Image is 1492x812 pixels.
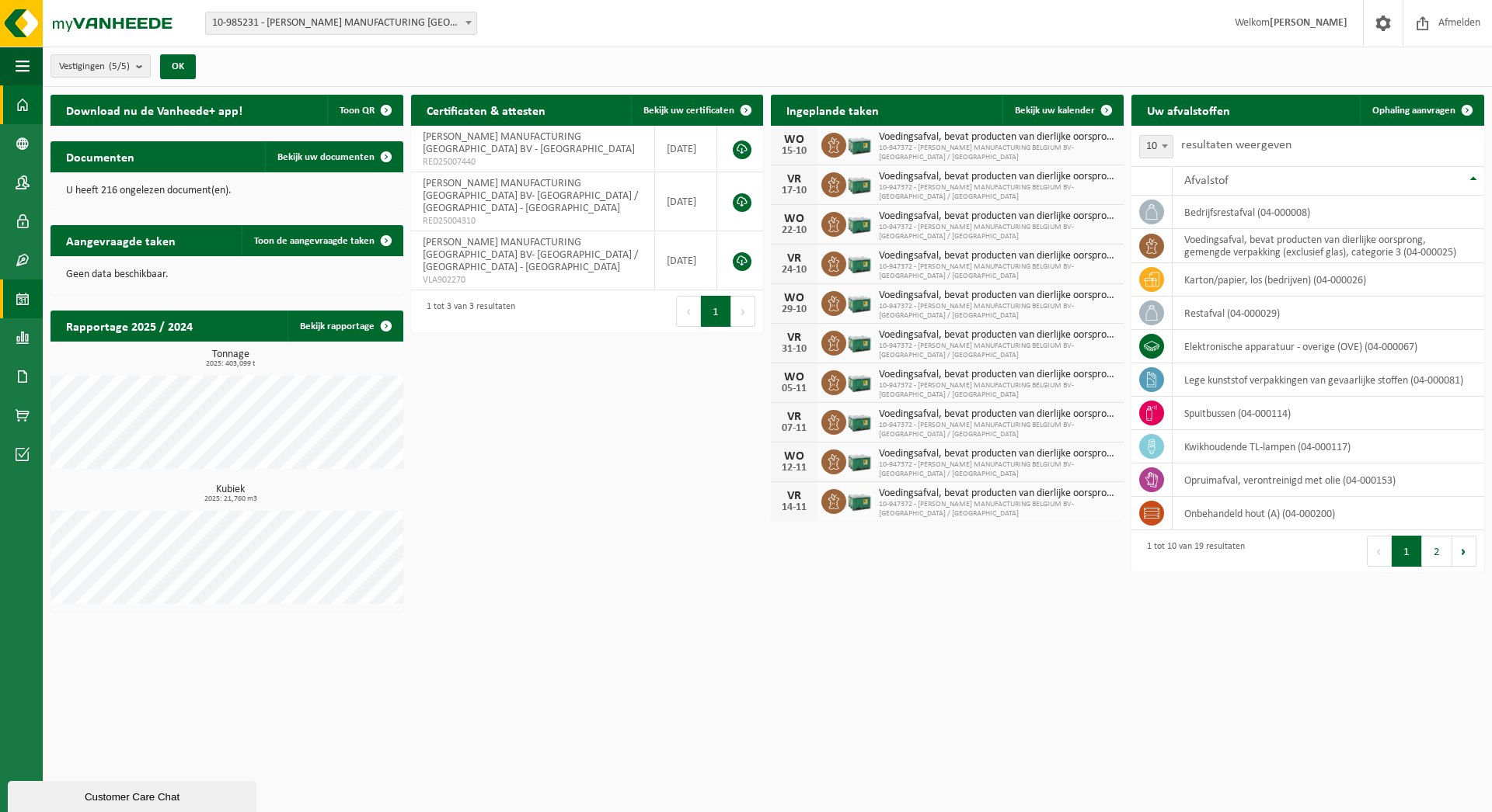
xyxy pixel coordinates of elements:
p: U heeft 216 ongelezen document(en). [66,186,388,196]
span: Bekijk uw kalender [1015,106,1095,116]
div: 05-11 [779,383,810,394]
span: Voedingsafval, bevat producten van dierlijke oorsprong, gemengde verpakking (exc... [879,131,1116,144]
h2: Certificaten & attesten [411,95,561,125]
span: 10-985231 - WIMBLE MANUFACTURING BELGIUM BV - MECHELEN [206,12,476,34]
button: Previous [1367,536,1392,567]
span: VLA902270 [423,274,643,286]
span: [PERSON_NAME] MANUFACTURING [GEOGRAPHIC_DATA] BV - [GEOGRAPHIC_DATA] [423,131,635,155]
span: 10 [1140,136,1173,158]
span: 10-947372 - [PERSON_NAME] MANUFACTURING BELGIUM BV- [GEOGRAPHIC_DATA] / [GEOGRAPHIC_DATA] [879,183,1116,202]
td: karton/papier, los (bedrijven) (04-000026) [1173,263,1484,297]
span: 10-947372 - [PERSON_NAME] MANUFACTURING BELGIUM BV- [GEOGRAPHIC_DATA] / [GEOGRAPHIC_DATA] [879,342,1116,360]
div: WO [779,213,810,225]
div: VR [779,173,810,186]
span: RED25007440 [423,156,643,168]
span: 10-947372 - [PERSON_NAME] MANUFACTURING BELGIUM BV- [GEOGRAPHIC_DATA] / [GEOGRAPHIC_DATA] [879,500,1116,519]
div: VR [779,490,810,502]
span: Bekijk uw documenten [277,152,375,162]
td: [DATE] [655,126,718,172]
span: Voedingsafval, bevat producten van dierlijke oorsprong, gemengde verpakking (exc... [879,488,1116,500]
div: WO [779,371,810,383]
button: Next [1452,536,1476,567]
td: spuitbussen (04-000114) [1173,397,1484,430]
td: [DATE] [655,172,718,231]
a: Ophaling aanvragen [1360,95,1483,126]
count: (5/5) [109,61,130,71]
span: 10-985231 - WIMBLE MANUFACTURING BELGIUM BV - MECHELEN [205,12,477,35]
button: Previous [676,296,701,327]
div: 1 tot 3 van 3 resultaten [419,294,515,328]
h2: Download nu de Vanheede+ app! [51,95,258,125]
img: PB-LB-0680-HPE-GN-01 [846,210,873,236]
span: [PERSON_NAME] MANUFACTURING [GEOGRAPHIC_DATA] BV- [GEOGRAPHIC_DATA] / [GEOGRAPHIC_DATA] - [GEOGRA... [423,178,638,214]
img: PB-LB-0680-HPE-GN-01 [846,408,873,434]
a: Bekijk uw kalender [1002,95,1122,126]
img: PB-LB-0680-HPE-GN-01 [846,487,873,513]
span: [PERSON_NAME] MANUFACTURING [GEOGRAPHIC_DATA] BV- [GEOGRAPHIC_DATA] / [GEOGRAPHIC_DATA] - [GEOGRA... [423,237,638,273]
span: Afvalstof [1184,175,1229,187]
span: 2025: 403,099 t [58,360,403,368]
img: PB-LB-0680-HPE-GN-01 [846,447,873,474]
span: Voedingsafval, bevat producten van dierlijke oorsprong, gemengde verpakking (exc... [879,290,1116,302]
h2: Rapportage 2025 / 2024 [51,311,208,341]
td: voedingsafval, bevat producten van dierlijke oorsprong, gemengde verpakking (exclusief glas), cat... [1173,229,1484,263]
div: 17-10 [779,186,810,196]
td: onbehandeld hout (A) (04-000200) [1173,497,1484,530]
span: Voedingsafval, bevat producten van dierlijke oorsprong, gemengde verpakking (exc... [879,250,1116,262]
span: 10 [1139,135,1173,158]
div: 24-10 [779,265,810,276]
td: restafval (04-000029) [1173,297,1484,330]
img: PB-LB-0680-HPE-GN-01 [846,249,873,276]
span: 2025: 21,760 m3 [58,495,403,503]
span: Voedingsafval, bevat producten van dierlijke oorsprong, gemengde verpakking (exc... [879,210,1116,223]
span: 10-947372 - [PERSON_NAME] MANUFACTURING BELGIUM BV- [GEOGRAPHIC_DATA] / [GEOGRAPHIC_DATA] [879,381,1116,400]
td: kwikhoudende TL-lampen (04-000117) [1173,430,1484,463]
div: 31-10 [779,344,810,355]
td: opruimafval, verontreinigd met olie (04-000153) [1173,463,1484,497]
p: Geen data beschikbaar. [66,269,388,280]
span: Voedingsafval, bevat producten van dierlijke oorsprong, gemengde verpakking (exc... [879,408,1116,421]
div: 14-11 [779,502,810,513]
div: VR [779,331,810,344]
div: WO [779,134,810,146]
img: PB-LB-0680-HPE-GN-01 [846,328,873,355]
div: 12-11 [779,463,810,474]
span: Toon de aangevraagde taken [254,236,375,246]
td: [DATE] [655,231,718,290]
button: 1 [701,296,731,327]
button: Vestigingen(5/5) [51,54,151,78]
h3: Kubiek [58,484,403,503]
label: resultaten weergeven [1181,139,1292,151]
span: Bekijk uw certificaten [643,106,734,116]
span: 10-947372 - [PERSON_NAME] MANUFACTURING BELGIUM BV- [GEOGRAPHIC_DATA] / [GEOGRAPHIC_DATA] [879,460,1116,479]
button: OK [160,54,196,79]
a: Bekijk rapportage [288,311,402,342]
div: 29-10 [779,304,810,315]
div: WO [779,450,810,463]
div: WO [779,292,810,304]
h2: Aangevraagde taken [51,225,191,255]
span: Ophaling aanvragen [1372,106,1455,116]
h2: Uw afvalstoffen [1131,95,1246,125]
button: Next [731,296,755,327]
img: PB-LB-0680-HPE-GN-01 [846,368,873,394]
span: 10-947372 - [PERSON_NAME] MANUFACTURING BELGIUM BV- [GEOGRAPHIC_DATA] / [GEOGRAPHIC_DATA] [879,144,1116,162]
span: Voedingsafval, bevat producten van dierlijke oorsprong, gemengde verpakking (exc... [879,329,1116,342]
div: 07-11 [779,423,810,434]
span: 10-947372 - [PERSON_NAME] MANUFACTURING BELGIUM BV- [GEOGRAPHIC_DATA] / [GEOGRAPHIC_DATA] [879,262,1116,281]
div: 15-10 [779,146,810,157]
div: 22-10 [779,225,810,236]
span: 10-947372 - [PERSON_NAME] MANUFACTURING BELGIUM BV- [GEOGRAPHIC_DATA] / [GEOGRAPHIC_DATA] [879,421,1116,439]
span: Voedingsafval, bevat producten van dierlijke oorsprong, gemengde verpakking (exc... [879,448,1116,460]
button: 1 [1392,536,1422,567]
div: VR [779,411,810,423]
td: bedrijfsrestafval (04-000008) [1173,196,1484,229]
img: PB-LB-0680-HPE-GN-01 [846,170,873,196]
td: elektronische apparatuur - overige (OVE) (04-000067) [1173,330,1484,363]
div: VR [779,252,810,265]
a: Toon de aangevraagde taken [242,225,402,256]
div: 1 tot 10 van 19 resultaten [1139,534,1245,568]
iframe: chat widget [8,778,260,812]
img: PB-LB-0680-HPE-GN-01 [846,289,873,315]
